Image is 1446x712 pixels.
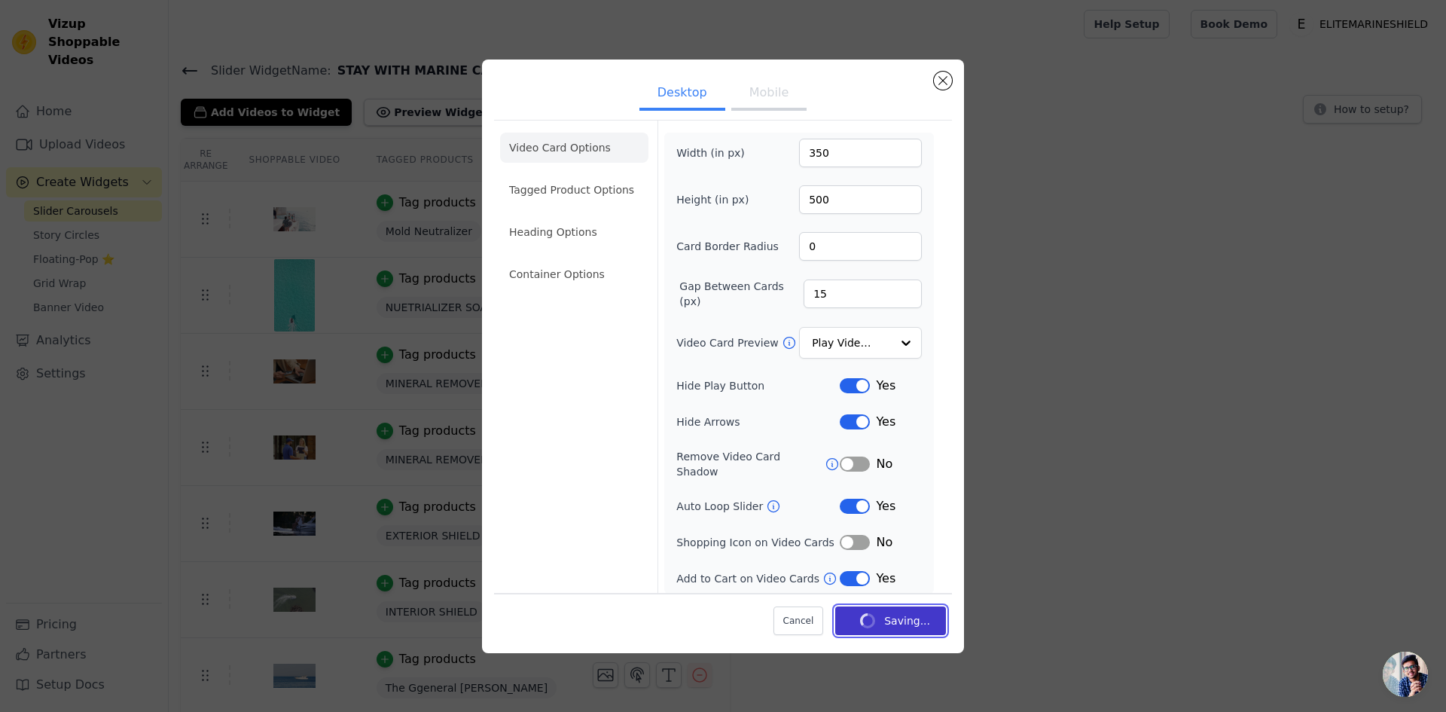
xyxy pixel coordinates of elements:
button: Close modal [934,72,952,90]
li: Container Options [500,259,648,289]
button: Cancel [773,607,824,635]
label: Add to Cart on Video Cards [676,571,822,586]
li: Heading Options [500,217,648,247]
label: Auto Loop Slider [676,499,766,514]
label: Shopping Icon on Video Cards [676,535,840,550]
span: No [876,533,892,552]
li: Tagged Product Options [500,175,648,205]
label: Hide Play Button [676,378,840,393]
label: Height (in px) [676,192,758,207]
li: Video Card Options [500,133,648,163]
label: Video Card Preview [676,335,781,350]
div: Open chat [1383,652,1428,697]
span: No [876,455,892,473]
button: Mobile [731,78,807,111]
span: Yes [876,377,895,395]
button: Desktop [639,78,725,111]
label: Width (in px) [676,145,758,160]
label: Gap Between Cards (px) [679,279,804,309]
span: Yes [876,570,895,588]
label: Remove Video Card Shadow [676,449,825,479]
label: Card Border Radius [676,239,779,254]
label: Hide Arrows [676,414,840,429]
span: Yes [876,497,895,515]
span: Yes [876,413,895,431]
button: Saving... [835,607,946,635]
